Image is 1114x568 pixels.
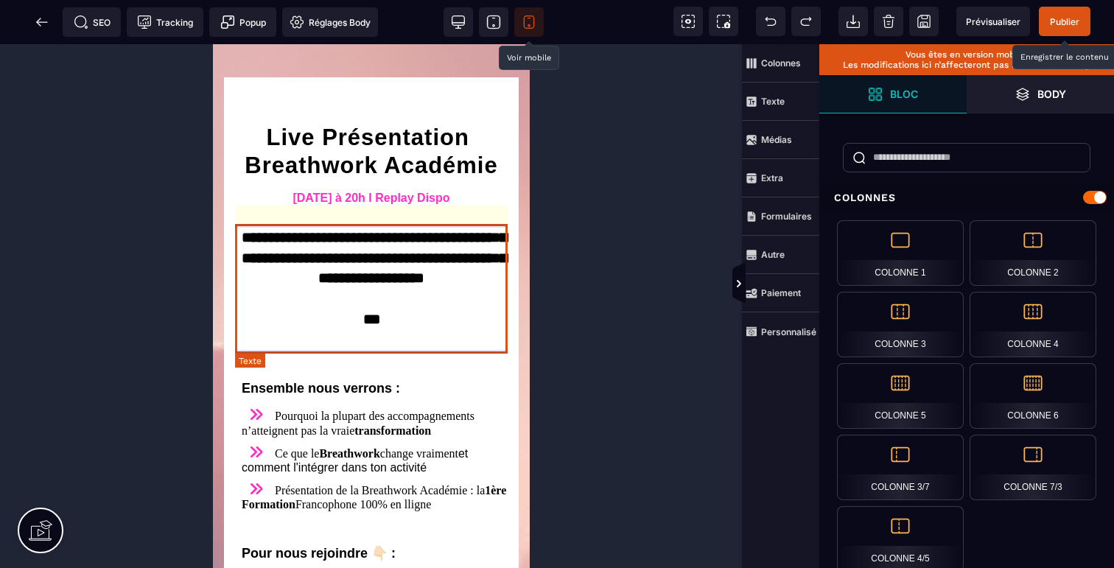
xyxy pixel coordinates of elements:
span: Défaire [756,7,785,36]
span: et comment l'intégrer dans ton activité [29,403,255,429]
h2: [DATE] à 20h I Replay Dispo [22,136,295,161]
span: Créer une alerte modale [209,7,276,37]
span: Popup [220,15,266,29]
span: Ouvrir les blocs [819,75,967,113]
span: Voir bureau [444,7,473,37]
span: Capture d'écran [709,7,738,36]
span: Voir les composants [673,7,703,36]
strong: Autre [761,249,785,260]
span: Nettoyage [874,7,903,36]
b: transformation [141,380,218,393]
strong: Paiement [761,287,801,298]
span: Publier [1050,16,1079,27]
span: Colonnes [742,44,819,83]
div: Colonne 4 [970,292,1096,357]
b: Pour nous rejoindre 👇🏻 : [29,502,183,516]
span: Réglages Body [290,15,371,29]
span: Présentation de la Breathwork Académie : la Francophone 100% en lligne [29,440,293,466]
span: Code de suivi [127,7,203,37]
span: Formulaires [742,197,819,236]
span: Importer [838,7,868,36]
span: Aperçu [956,7,1030,36]
span: Ouvrir les calques [967,75,1114,113]
span: Retour [27,7,57,37]
p: Les modifications ici n’affecteront pas la version desktop [827,60,1107,70]
span: Métadata SEO [63,7,121,37]
span: Extra [742,159,819,197]
div: Colonne 1 [837,220,964,286]
span: Ce que le change vraiment [62,403,245,416]
strong: Formulaires [761,211,812,222]
strong: Colonnes [761,57,801,69]
strong: Extra [761,172,783,183]
span: Voir tablette [479,7,508,37]
strong: Personnalisé [761,326,816,337]
span: Tracking [137,15,193,29]
span: Afficher les vues [819,262,834,306]
b: 1ère Formation [29,440,293,466]
div: Colonne 2 [970,220,1096,286]
div: Colonne 3 [837,292,964,357]
span: Personnalisé [742,312,819,351]
strong: Bloc [890,88,918,99]
strong: Médias [761,134,792,145]
p: Vous êtes en version mobile. [827,49,1107,60]
span: Médias [742,121,819,159]
div: Colonne 7/3 [970,435,1096,500]
strong: Body [1037,88,1066,99]
span: SEO [74,15,111,29]
div: Colonnes [819,184,1114,211]
span: Voir mobile [514,7,544,37]
span: Texte [742,83,819,121]
span: Prévisualiser [966,16,1020,27]
h1: Live Présentation Breathwork Académie [22,51,295,136]
div: Colonne 5 [837,363,964,429]
strong: Texte [761,96,785,107]
div: Colonne 6 [970,363,1096,429]
span: Rétablir [791,7,821,36]
span: Paiement [742,274,819,312]
b: Breathwork [106,403,167,416]
div: Colonne 3/7 [837,435,964,500]
span: Autre [742,236,819,274]
b: Ensemble nous verrons : [29,337,187,351]
span: Favicon [282,7,378,37]
span: Enregistrer [909,7,939,36]
span: Enregistrer le contenu [1039,7,1090,36]
span: Pourquoi la plupart des accompagnements n’atteignent pas la vraie [29,365,262,392]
